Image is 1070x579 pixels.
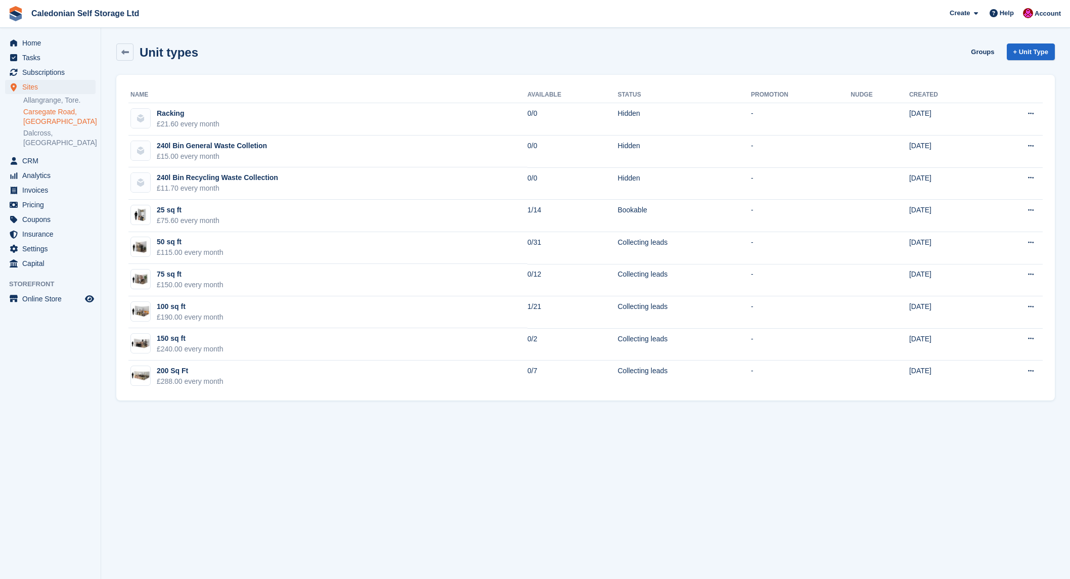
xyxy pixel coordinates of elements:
[617,232,751,264] td: Collecting leads
[1035,9,1061,19] span: Account
[22,227,83,241] span: Insurance
[5,80,96,94] a: menu
[8,6,23,21] img: stora-icon-8386f47178a22dfd0bd8f6a31ec36ba5ce8667c1dd55bd0f319d3a0aa187defe.svg
[157,247,224,258] div: £115.00 every month
[157,269,224,280] div: 75 sq ft
[527,232,617,264] td: 0/31
[22,51,83,65] span: Tasks
[909,361,986,392] td: [DATE]
[22,212,83,227] span: Coupons
[5,168,96,183] a: menu
[909,264,986,296] td: [DATE]
[131,109,150,128] img: blank-unit-type-icon-ffbac7b88ba66c5e286b0e438baccc4b9c83835d4c34f86887a83fc20ec27e7b.svg
[751,103,851,136] td: -
[527,361,617,392] td: 0/7
[5,212,96,227] a: menu
[909,87,986,103] th: Created
[751,264,851,296] td: -
[22,183,83,197] span: Invoices
[128,87,527,103] th: Name
[751,232,851,264] td: -
[617,136,751,168] td: Hidden
[157,280,224,290] div: £150.00 every month
[83,293,96,305] a: Preview store
[909,296,986,329] td: [DATE]
[5,292,96,306] a: menu
[157,108,219,119] div: Racking
[617,167,751,200] td: Hidden
[157,119,219,129] div: £21.60 every month
[23,128,96,148] a: Dalcross, [GEOGRAPHIC_DATA]
[157,183,278,194] div: £11.70 every month
[27,5,143,22] a: Caledonian Self Storage Ltd
[157,366,224,376] div: 200 Sq Ft
[1000,8,1014,18] span: Help
[22,65,83,79] span: Subscriptions
[5,183,96,197] a: menu
[851,87,909,103] th: Nudge
[751,328,851,361] td: -
[909,232,986,264] td: [DATE]
[157,215,219,226] div: £75.60 every month
[909,328,986,361] td: [DATE]
[617,200,751,232] td: Bookable
[1007,43,1055,60] a: + Unit Type
[140,46,198,59] h2: Unit types
[5,36,96,50] a: menu
[157,172,278,183] div: 240l Bin Recycling Waste Collection
[22,256,83,271] span: Capital
[5,51,96,65] a: menu
[131,173,150,192] img: blank-unit-type-icon-ffbac7b88ba66c5e286b0e438baccc4b9c83835d4c34f86887a83fc20ec27e7b.svg
[157,312,224,323] div: £190.00 every month
[5,198,96,212] a: menu
[131,141,150,160] img: blank-unit-type-icon-ffbac7b88ba66c5e286b0e438baccc4b9c83835d4c34f86887a83fc20ec27e7b.svg
[527,296,617,329] td: 1/21
[751,200,851,232] td: -
[751,87,851,103] th: Promotion
[157,376,224,387] div: £288.00 every month
[950,8,970,18] span: Create
[617,296,751,329] td: Collecting leads
[157,301,224,312] div: 100 sq ft
[5,256,96,271] a: menu
[617,361,751,392] td: Collecting leads
[22,242,83,256] span: Settings
[527,136,617,168] td: 0/0
[617,103,751,136] td: Hidden
[157,141,267,151] div: 240l Bin General Waste Colletion
[909,136,986,168] td: [DATE]
[23,107,96,126] a: Carsegate Road, [GEOGRAPHIC_DATA]
[751,296,851,329] td: -
[909,167,986,200] td: [DATE]
[5,154,96,168] a: menu
[617,87,751,103] th: Status
[751,167,851,200] td: -
[527,328,617,361] td: 0/2
[157,237,224,247] div: 50 sq ft
[527,264,617,296] td: 0/12
[131,336,150,351] img: 150-sqft-unit.jpg
[751,136,851,168] td: -
[5,65,96,79] a: menu
[527,200,617,232] td: 1/14
[22,80,83,94] span: Sites
[131,208,150,222] img: 15-sqft-unit.jpg
[131,272,150,287] img: 64-sqft-unit.jpg
[5,242,96,256] a: menu
[131,240,150,254] img: 32-sqft-unit.jpg
[22,36,83,50] span: Home
[23,96,96,105] a: Allangrange, Tore.
[22,168,83,183] span: Analytics
[157,333,224,344] div: 150 sq ft
[131,368,150,383] img: 200-sqft-unit.jpg
[157,151,267,162] div: £15.00 every month
[617,264,751,296] td: Collecting leads
[9,279,101,289] span: Storefront
[22,154,83,168] span: CRM
[967,43,998,60] a: Groups
[157,205,219,215] div: 25 sq ft
[617,328,751,361] td: Collecting leads
[157,344,224,354] div: £240.00 every month
[5,227,96,241] a: menu
[909,103,986,136] td: [DATE]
